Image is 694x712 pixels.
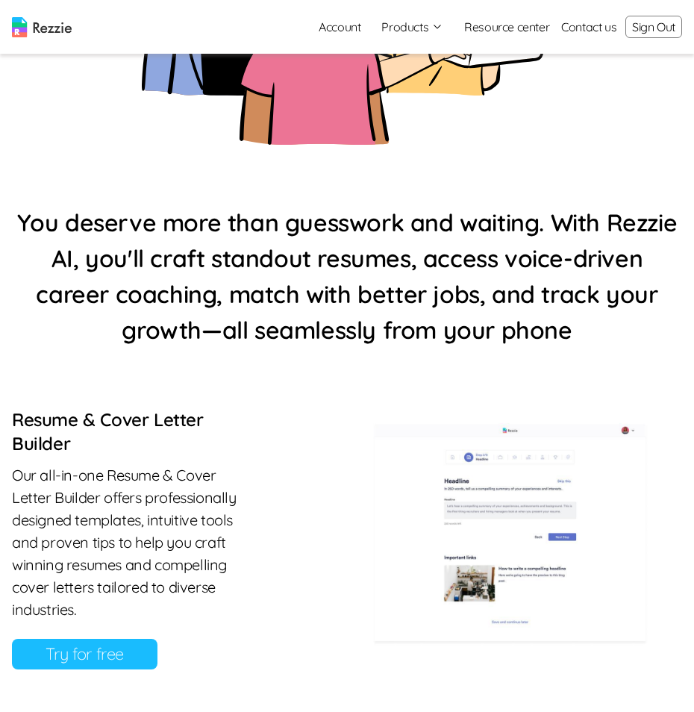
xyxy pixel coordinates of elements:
h4: You deserve more than guesswork and waiting. With Rezzie AI, you'll craft standout resumes, acces... [12,204,682,348]
img: logo [12,17,72,37]
a: Account [307,12,372,42]
p: Our all-in-one Resume & Cover Letter Builder offers professionally designed templates, intuitive ... [12,464,256,621]
a: Try for free [12,639,157,669]
button: Products [381,18,443,36]
a: Resource center [464,18,549,36]
button: Sign Out [625,16,682,38]
a: Contact us [561,18,616,36]
img: Resume Review [347,418,682,647]
h6: Resume & Cover Letter Builder [12,407,256,455]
